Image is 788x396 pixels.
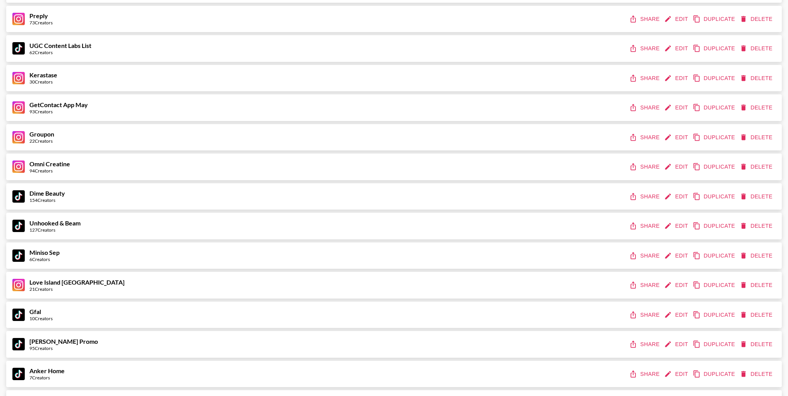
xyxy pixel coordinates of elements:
[738,308,776,322] button: delete
[663,160,691,174] button: edit
[29,197,65,203] div: 154 Creators
[628,278,663,292] button: share
[628,308,663,322] button: share
[738,130,776,145] button: delete
[691,101,738,115] button: duplicate
[12,279,25,291] img: Instagram
[29,308,41,315] strong: Gfal
[663,219,691,233] button: edit
[29,249,60,256] strong: Miniso Sep
[12,338,25,350] img: TikTok
[12,220,25,232] img: TikTok
[738,337,776,352] button: delete
[663,189,691,204] button: edit
[29,138,54,144] div: 22 Creators
[691,219,738,233] button: duplicate
[29,71,57,79] strong: Kerastase
[738,367,776,381] button: delete
[29,109,88,114] div: 93 Creators
[738,219,776,233] button: delete
[663,41,691,56] button: edit
[691,308,738,322] button: duplicate
[12,131,25,143] img: Instagram
[738,41,776,56] button: delete
[738,278,776,292] button: delete
[628,71,663,85] button: share
[691,160,738,174] button: duplicate
[691,189,738,204] button: duplicate
[12,72,25,84] img: Instagram
[29,130,54,138] strong: Groupon
[691,12,738,26] button: duplicate
[691,41,738,56] button: duplicate
[738,189,776,204] button: delete
[12,13,25,25] img: Instagram
[29,20,53,26] div: 73 Creators
[628,337,663,352] button: share
[691,337,738,352] button: duplicate
[628,219,663,233] button: share
[12,190,25,203] img: TikTok
[663,278,691,292] button: edit
[29,367,65,374] strong: Anker Home
[663,249,691,263] button: edit
[29,12,48,19] strong: Preply
[738,249,776,263] button: delete
[29,79,57,85] div: 30 Creators
[628,367,663,381] button: share
[12,101,25,114] img: Instagram
[29,189,65,197] strong: Dime Beauty
[738,71,776,85] button: delete
[691,367,738,381] button: duplicate
[29,49,91,55] div: 62 Creators
[738,12,776,26] button: delete
[12,309,25,321] img: TikTok
[691,130,738,145] button: duplicate
[738,160,776,174] button: delete
[628,12,663,26] button: share
[691,249,738,263] button: duplicate
[29,278,125,286] strong: Love Island [GEOGRAPHIC_DATA]
[29,42,91,49] strong: UGC Content Labs List
[12,249,25,262] img: TikTok
[29,168,70,174] div: 94 Creators
[628,41,663,56] button: share
[628,101,663,115] button: share
[29,256,60,262] div: 6 Creators
[663,71,691,85] button: edit
[12,160,25,173] img: Instagram
[29,345,98,351] div: 95 Creators
[29,101,88,108] strong: GetContact App May
[663,337,691,352] button: edit
[663,308,691,322] button: edit
[628,160,663,174] button: share
[29,219,81,227] strong: Unhooked & Beam
[29,227,81,233] div: 127 Creators
[628,130,663,145] button: share
[12,368,25,380] img: TikTok
[29,316,53,321] div: 10 Creators
[29,160,70,167] strong: Omni Creatine
[663,367,691,381] button: edit
[628,189,663,204] button: share
[691,71,738,85] button: duplicate
[29,286,125,292] div: 21 Creators
[663,130,691,145] button: edit
[29,375,65,381] div: 7 Creators
[663,12,691,26] button: edit
[691,278,738,292] button: duplicate
[12,42,25,55] img: TikTok
[29,338,98,345] strong: [PERSON_NAME] Promo
[663,101,691,115] button: edit
[738,101,776,115] button: delete
[628,249,663,263] button: share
